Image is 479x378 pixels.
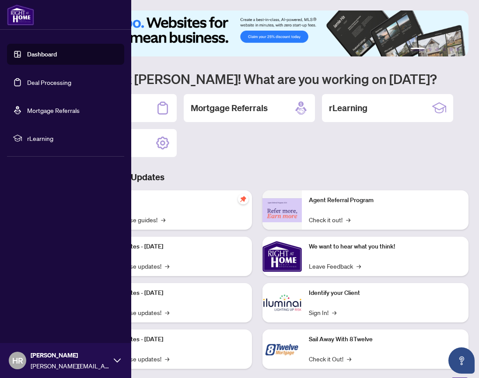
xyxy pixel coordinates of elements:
p: Identify your Client [309,288,462,298]
a: Deal Processing [27,78,71,86]
button: 1 [411,48,425,51]
p: Agent Referral Program [309,196,462,205]
img: Slide 0 [45,10,469,56]
img: Sail Away With 8Twelve [262,329,302,369]
h2: rLearning [329,102,367,114]
span: HR [12,354,23,367]
button: 3 [435,48,439,51]
button: Open asap [448,347,475,374]
a: Sign In!→ [309,308,336,317]
button: 5 [449,48,453,51]
span: → [357,261,361,271]
span: → [165,308,169,317]
p: We want to hear what you think! [309,242,462,252]
h2: Mortgage Referrals [191,102,268,114]
button: 2 [428,48,432,51]
p: Platform Updates - [DATE] [92,335,245,344]
a: Check it Out!→ [309,354,351,364]
span: pushpin [238,194,248,204]
img: We want to hear what you think! [262,237,302,276]
span: → [332,308,336,317]
img: Agent Referral Program [262,198,302,222]
span: → [161,215,165,224]
h3: Brokerage & Industry Updates [45,171,469,183]
p: Self-Help [92,196,245,205]
img: Identify your Client [262,283,302,322]
span: [PERSON_NAME][EMAIL_ADDRESS][DOMAIN_NAME] [31,361,109,371]
button: 4 [442,48,446,51]
p: Platform Updates - [DATE] [92,242,245,252]
span: → [165,354,169,364]
span: [PERSON_NAME] [31,350,109,360]
a: Leave Feedback→ [309,261,361,271]
a: Dashboard [27,50,57,58]
span: → [165,261,169,271]
span: → [347,354,351,364]
img: logo [7,4,34,25]
button: 6 [456,48,460,51]
p: Sail Away With 8Twelve [309,335,462,344]
span: rLearning [27,133,118,143]
span: → [346,215,350,224]
a: Mortgage Referrals [27,106,80,114]
h1: Welcome back [PERSON_NAME]! What are you working on [DATE]? [45,70,469,87]
p: Platform Updates - [DATE] [92,288,245,298]
a: Check it out!→ [309,215,350,224]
